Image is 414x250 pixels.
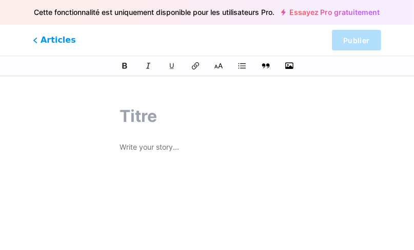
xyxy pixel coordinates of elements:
[41,35,76,45] font: Articles
[120,104,294,129] input: Titre
[343,36,369,45] font: Publier
[34,8,275,16] font: Cette fonctionnalité est uniquement disponible pour les utilisateurs Pro.
[33,34,76,46] span: Articles
[332,30,381,50] button: Publier
[290,8,380,16] font: Essayez Pro gratuitement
